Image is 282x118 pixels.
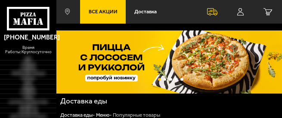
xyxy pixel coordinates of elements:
button: точки переключения [175,78,178,81]
button: точки переключения [164,78,167,81]
button: точки переключения [169,78,172,81]
a: Меню- [96,112,112,118]
h1: Доставка еды [60,97,278,105]
span: Доставка [134,9,157,15]
span: Все Акции [89,9,118,15]
button: точки переключения [158,78,161,81]
a: Доставка еды- [60,112,95,118]
button: точки переключения [180,78,183,81]
div: ; [56,24,282,30]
